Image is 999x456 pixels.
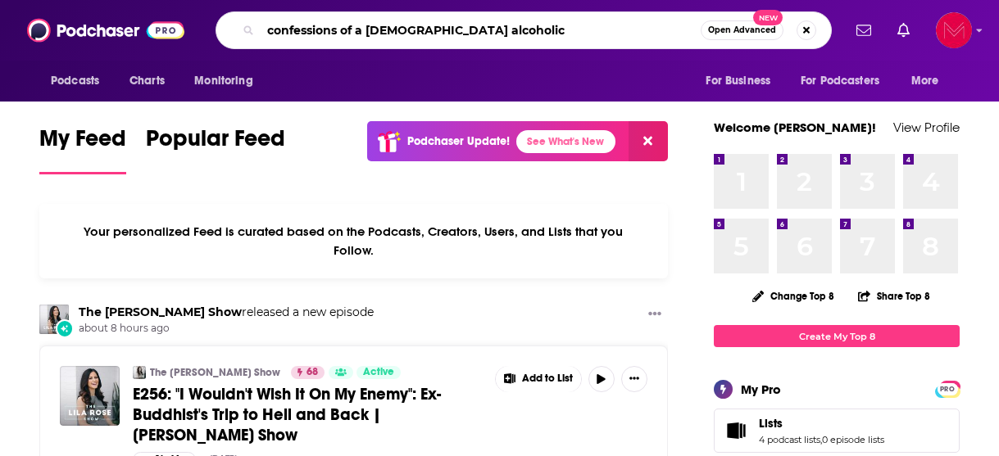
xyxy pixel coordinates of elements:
[891,16,916,44] a: Show notifications dropdown
[701,20,783,40] button: Open AdvancedNew
[291,366,325,379] a: 68
[39,305,69,334] img: The Lila Rose Show
[216,11,832,49] div: Search podcasts, credits, & more...
[900,65,960,97] button: open menu
[741,382,781,397] div: My Pro
[194,70,252,93] span: Monitoring
[27,15,184,46] img: Podchaser - Follow, Share and Rate Podcasts
[307,364,318,381] span: 68
[39,204,668,278] div: Your personalized Feed is curated based on the Podcasts, Creators, Users, and Lists that you Follow.
[183,65,274,97] button: open menu
[51,70,99,93] span: Podcasts
[720,419,752,442] a: Lists
[79,305,242,319] a: The Lila Rose Show
[753,10,783,25] span: New
[496,366,581,392] button: Show More Button
[39,65,120,97] button: open menu
[146,124,285,162] span: Popular Feed
[516,130,615,153] a: See What's New
[801,70,879,93] span: For Podcasters
[742,286,844,306] button: Change Top 8
[621,366,647,392] button: Show More Button
[356,366,401,379] a: Active
[363,364,394,381] span: Active
[911,70,939,93] span: More
[790,65,903,97] button: open menu
[857,280,931,312] button: Share Top 8
[938,383,957,395] span: PRO
[893,120,960,135] a: View Profile
[150,366,280,379] a: The [PERSON_NAME] Show
[936,12,972,48] span: Logged in as Pamelamcclure
[714,120,876,135] a: Welcome [PERSON_NAME]!
[133,366,146,379] img: The Lila Rose Show
[60,366,120,426] img: E256: "I Wouldn't Wish It On My Enemy": Ex-Buddhist's Trip to Hell and Back | Lila Rose Show
[936,12,972,48] img: User Profile
[708,26,776,34] span: Open Advanced
[936,12,972,48] button: Show profile menu
[261,17,701,43] input: Search podcasts, credits, & more...
[522,372,573,385] span: Add to List
[706,70,770,93] span: For Business
[714,409,960,453] span: Lists
[133,384,484,445] a: E256: "I Wouldn't Wish It On My Enemy": Ex-Buddhist's Trip to Hell and Back | [PERSON_NAME] Show
[759,434,820,445] a: 4 podcast lists
[822,434,884,445] a: 0 episode lists
[133,384,441,445] span: E256: "I Wouldn't Wish It On My Enemy": Ex-Buddhist's Trip to Hell and Back | [PERSON_NAME] Show
[714,325,960,347] a: Create My Top 8
[119,65,175,97] a: Charts
[56,319,74,337] div: New Episode
[642,305,668,325] button: Show More Button
[850,16,878,44] a: Show notifications dropdown
[938,382,957,395] a: PRO
[39,124,126,162] span: My Feed
[79,305,374,320] h3: released a new episode
[79,322,374,336] span: about 8 hours ago
[694,65,791,97] button: open menu
[39,124,126,174] a: My Feed
[146,124,285,174] a: Popular Feed
[820,434,822,445] span: ,
[759,416,884,431] a: Lists
[129,70,165,93] span: Charts
[759,416,783,431] span: Lists
[407,134,510,148] p: Podchaser Update!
